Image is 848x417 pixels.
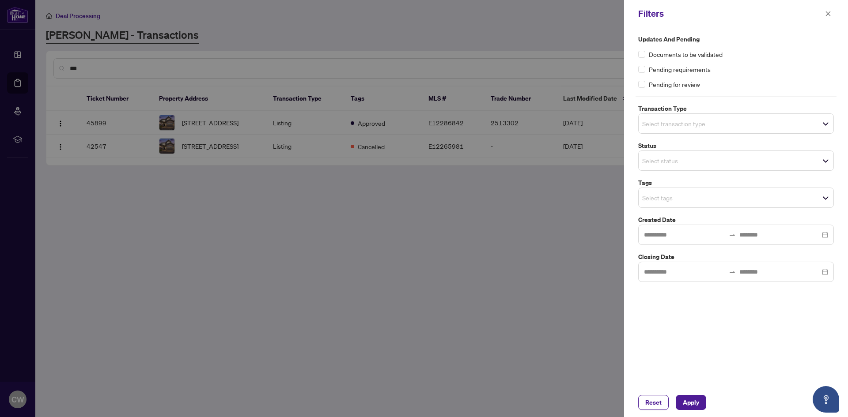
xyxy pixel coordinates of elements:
span: Pending requirements [649,64,711,74]
span: close [825,11,831,17]
span: to [729,268,736,275]
span: swap-right [729,268,736,275]
label: Closing Date [638,252,834,262]
button: Open asap [813,386,839,413]
button: Apply [676,395,706,410]
span: Documents to be validated [649,49,723,59]
span: swap-right [729,231,736,238]
span: Pending for review [649,79,700,89]
label: Transaction Type [638,104,834,113]
div: Filters [638,7,822,20]
button: Reset [638,395,669,410]
span: Reset [645,395,662,409]
label: Created Date [638,215,834,225]
label: Updates and Pending [638,34,834,44]
label: Tags [638,178,834,188]
label: Status [638,141,834,150]
span: Apply [683,395,699,409]
span: to [729,231,736,238]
